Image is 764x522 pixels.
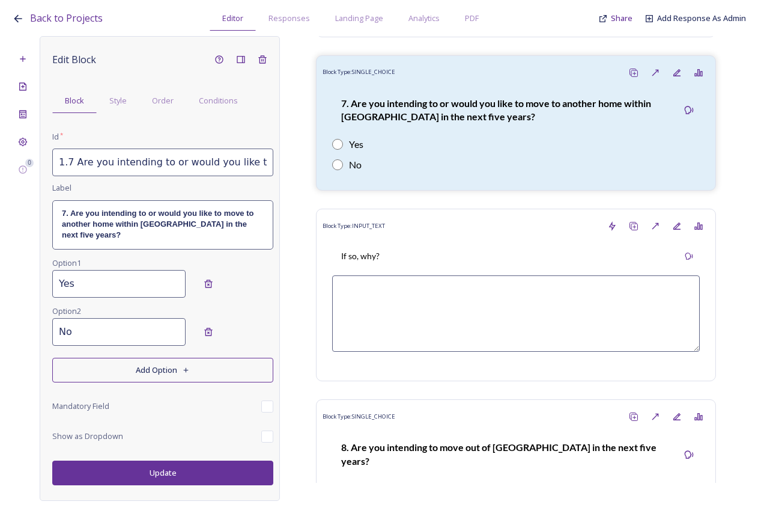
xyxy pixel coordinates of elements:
input: Enter your text [52,318,186,346]
span: Block [65,95,84,106]
span: Option 2 [52,306,81,316]
span: Order [152,95,174,106]
a: Back to Projects [30,11,103,26]
button: Add Option [52,358,273,382]
span: Analytics [408,13,440,24]
span: PDF [465,13,479,24]
span: Block Type: INPUT_TEXT [323,222,385,230]
span: Conditions [199,95,238,106]
span: Id [52,131,59,143]
strong: 7. Are you intending to or would you like to move to another home within [GEOGRAPHIC_DATA] in the... [341,97,653,123]
span: Mandatory Field [52,401,109,412]
a: Add Response As Admin [657,13,746,24]
span: Option 1 [52,257,81,268]
span: Add Response As Admin [657,13,746,23]
span: Edit Block [52,52,96,67]
span: Block Type: SINGLE_CHOICE [323,413,395,421]
div: Yes [349,482,363,496]
span: Share [611,13,632,23]
span: Responses [268,13,310,24]
span: Label [52,182,71,194]
div: Yes [349,137,363,152]
div: 0 [25,159,34,167]
input: Enter your text [52,270,186,298]
strong: 8. Are you intending to move out of [GEOGRAPHIC_DATA] in the next five years? [341,441,658,467]
span: Editor [222,13,243,24]
button: Update [52,461,273,485]
p: If so, why? [341,250,380,262]
span: Back to Projects [30,11,103,25]
span: Show as Dropdown [52,431,123,442]
input: myid [52,149,273,176]
strong: 7. Are you intending to or would you like to move to another home within [GEOGRAPHIC_DATA] in the... [62,209,256,240]
span: Style [109,95,127,106]
span: Landing Page [335,13,383,24]
div: No [349,158,362,172]
span: Block Type: SINGLE_CHOICE [323,68,395,76]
